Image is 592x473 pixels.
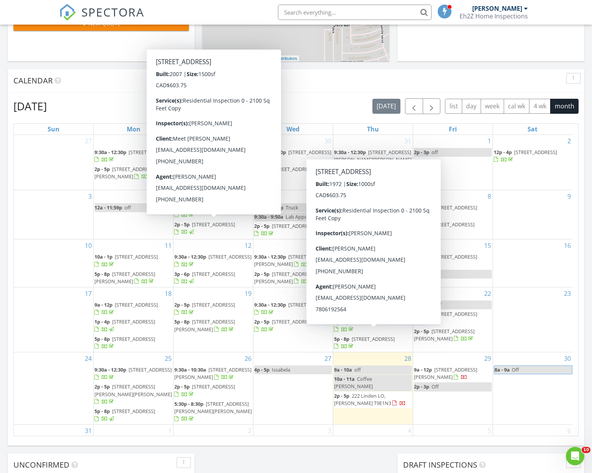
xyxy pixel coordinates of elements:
a: 5p - 8p [STREET_ADDRESS] [94,335,172,351]
a: 2p - 5p [STREET_ADDRESS] [174,383,235,397]
span: 5p - 8p [94,271,110,277]
td: Go to August 1, 2025 [413,135,493,190]
a: Go to August 17, 2025 [83,287,93,300]
a: 2p - 5p [STREET_ADDRESS] [174,165,252,181]
a: 2p - 5p [STREET_ADDRESS] [174,301,235,315]
span: 2p - 5p [174,383,190,390]
span: off [432,149,438,156]
button: month [550,99,579,114]
a: 9:30a - 12:30p [STREET_ADDRESS] [174,203,252,220]
span: 2p - 5p [334,271,349,277]
a: 2p - 5p [STREET_ADDRESS][PERSON_NAME] [254,271,315,285]
button: cal wk [504,99,530,114]
div: [PERSON_NAME] [472,5,522,12]
a: Saturday [526,124,539,134]
button: Previous month [405,98,423,114]
a: 3p - 6p [STREET_ADDRESS] [174,271,235,285]
span: [STREET_ADDRESS][PERSON_NAME] [254,253,331,267]
span: [STREET_ADDRESS] [352,318,395,325]
a: Sunday [46,124,61,134]
td: Go to August 15, 2025 [413,239,493,287]
span: [STREET_ADDRESS][PERSON_NAME] [174,318,235,332]
a: Go to August 3, 2025 [87,190,93,202]
span: 2p - 3p [414,149,429,156]
td: Go to August 29, 2025 [413,352,493,425]
td: Go to August 18, 2025 [94,287,174,352]
a: Go to July 27, 2025 [83,135,93,147]
a: 9:30a - 12:30p [STREET_ADDRESS] [334,252,412,269]
span: [STREET_ADDRESS] [115,253,158,260]
span: 4p - 5p [254,366,270,373]
td: Go to July 30, 2025 [253,135,333,190]
span: [STREET_ADDRESS][PERSON_NAME] [414,366,477,380]
a: Go to August 2, 2025 [566,135,572,147]
a: 9:30a - 12:30p [STREET_ADDRESS] [334,253,411,267]
span: [STREET_ADDRESS] [112,318,155,325]
span: [STREET_ADDRESS][PERSON_NAME] [414,328,475,342]
span: 9a - 12p [414,204,432,211]
a: Go to August 7, 2025 [406,190,413,202]
a: © MapTiler [218,56,239,61]
span: 2p - 5p [334,392,349,399]
a: 2p - 5p #156 [STREET_ADDRESS] [334,271,407,285]
button: 4 wk [529,99,551,114]
span: [STREET_ADDRESS] [208,204,251,211]
span: [STREET_ADDRESS] [112,408,155,415]
a: 9:30a - 12:30p [STREET_ADDRESS] [334,300,412,317]
span: [STREET_ADDRESS][PERSON_NAME] [174,366,251,380]
span: [STREET_ADDRESS] [129,149,172,156]
span: [STREET_ADDRESS] [288,301,331,308]
a: 2p - 5p 222 Linden LO, [PERSON_NAME] T9E1N3 [334,392,406,407]
a: 9:30a - 12:30p [STREET_ADDRESS] [94,148,172,164]
span: 12p - 4p [494,149,512,156]
span: 9:30a - 12:30p [334,149,366,156]
a: 9:30a - 12:30p [STREET_ADDRESS] [94,365,172,382]
span: [STREET_ADDRESS] [368,301,411,308]
span: 8a - 9a [494,366,510,374]
td: Go to August 10, 2025 [14,239,94,287]
span: 9:30a - 12:30p [254,149,286,156]
td: Go to August 26, 2025 [174,352,253,425]
span: 2p - 5p [254,222,270,229]
a: 10a - 1p [STREET_ADDRESS] [94,253,158,267]
button: list [445,99,462,114]
a: 9:30a - 12:30p [STREET_ADDRESS] [334,301,411,315]
span: [STREET_ADDRESS] [272,318,315,325]
a: 9:30a - 12:30p [STREET_ADDRESS] [174,253,251,267]
a: 2p - 5p [STREET_ADDRESS][PERSON_NAME] [334,173,395,187]
td: Go to August 6, 2025 [253,190,333,239]
span: Off [434,301,442,308]
td: Go to August 9, 2025 [493,190,572,239]
span: [STREET_ADDRESS] [192,221,235,228]
span: [STREET_ADDRESS][PERSON_NAME][PERSON_NAME] [94,383,172,397]
td: Go to August 17, 2025 [14,287,94,352]
span: 9:30a - 12:30p [334,253,366,260]
span: [STREET_ADDRESS] [115,301,158,308]
a: 5p - 8p [STREET_ADDRESS] [94,408,155,422]
a: 1p - 4p [STREET_ADDRESS] [414,220,492,237]
a: 11a - 2p [STREET_ADDRESS] [414,310,492,326]
td: Go to August 30, 2025 [493,352,572,425]
span: 2p - 5p [334,173,349,180]
span: 9:30a - 12:30p [254,253,286,260]
a: 2p - 5p [STREET_ADDRESS] [174,220,252,237]
td: Go to August 23, 2025 [493,287,572,352]
a: © OpenStreetMap contributors [240,56,297,61]
span: [STREET_ADDRESS] [365,221,408,228]
a: Go to August 16, 2025 [562,239,572,252]
span: 5:30p - 8:30p [174,400,203,407]
span: 5p - 8p [94,408,110,415]
a: 5p - 8p [STREET_ADDRESS][PERSON_NAME] [174,318,235,332]
input: Search everything... [278,5,432,20]
span: 2p - 5p [334,204,349,211]
a: 9a - 12p [STREET_ADDRESS] [414,204,477,218]
a: 9a - 12p [STREET_ADDRESS] [94,300,172,317]
a: 9:30a - 10:30a [STREET_ADDRESS][PERSON_NAME] [174,365,252,382]
td: Go to July 27, 2025 [14,135,94,190]
a: Tuesday [206,124,220,134]
a: 2p - 5p [STREET_ADDRESS] [174,166,235,180]
a: Go to August 14, 2025 [403,239,413,252]
span: Off [512,366,519,373]
span: 2p - 5p [254,271,270,277]
button: week [481,99,504,114]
